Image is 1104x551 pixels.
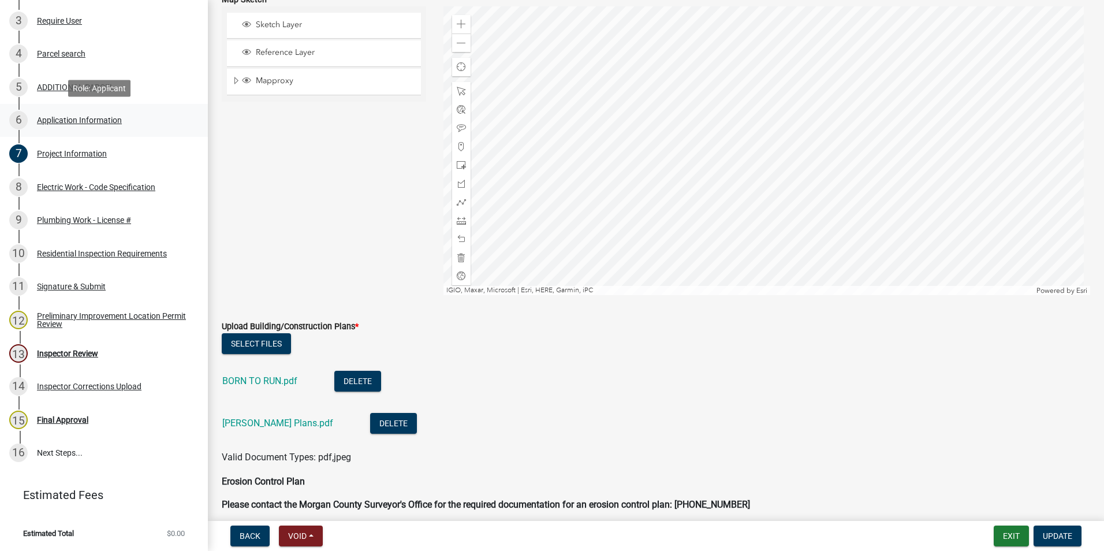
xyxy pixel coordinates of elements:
button: Exit [994,526,1029,546]
span: Sketch Layer [253,20,417,30]
div: Require User [37,17,82,25]
ul: Layer List [226,10,422,98]
div: 5 [9,78,28,96]
a: [PERSON_NAME] Plans.pdf [222,418,333,429]
div: Electric Work - Code Specification [37,183,155,191]
div: 12 [9,311,28,329]
button: Update [1034,526,1081,546]
div: 10 [9,244,28,263]
span: Update [1043,531,1072,541]
li: Sketch Layer [227,13,421,39]
li: Mapproxy [227,69,421,95]
div: 6 [9,111,28,129]
div: Find my location [452,58,471,76]
div: Plumbing Work - License # [37,216,131,224]
div: Preliminary Improvement Location Permit Review [37,312,189,328]
div: 13 [9,344,28,363]
div: 15 [9,411,28,429]
div: 16 [9,444,28,462]
div: 8 [9,178,28,196]
div: Residential Inspection Requirements [37,250,167,258]
div: Project Information [37,150,107,158]
div: Inspector Review [37,349,98,358]
div: 7 [9,144,28,163]
strong: Please contact the Morgan County Surveyor's Office for the required documentation for an erosion ... [222,499,750,510]
button: Select files [222,333,291,354]
strong: Erosion Control Plan [222,476,305,487]
span: Back [240,531,260,541]
li: Reference Layer [227,40,421,66]
div: Zoom out [452,33,471,52]
button: Delete [334,371,381,392]
div: ADDITIONAL PARCEL [37,83,114,91]
div: 9 [9,211,28,229]
div: Inspector Corrections Upload [37,382,141,390]
div: Powered by [1034,286,1090,295]
span: Void [288,531,307,541]
div: Role: Applicant [68,80,130,96]
div: 11 [9,277,28,296]
div: Parcel search [37,50,85,58]
span: Expand [232,76,240,88]
span: Estimated Total [23,530,74,537]
div: Reference Layer [240,47,417,59]
a: Estimated Fees [9,483,189,507]
label: Upload Building/Construction Plans [222,323,359,331]
a: BORN TO RUN.pdf [222,375,297,386]
div: Signature & Submit [37,282,106,291]
span: $0.00 [167,530,185,537]
button: Back [230,526,270,546]
wm-modal-confirm: Delete Document [334,377,381,388]
span: Valid Document Types: pdf,jpeg [222,452,351,463]
div: Mapproxy [240,76,417,87]
wm-modal-confirm: Delete Document [370,419,417,430]
button: Void [279,526,323,546]
div: 4 [9,44,28,63]
div: Zoom in [452,15,471,33]
div: Final Approval [37,416,88,424]
div: IGIO, Maxar, Microsoft | Esri, HERE, Garmin, iPC [443,286,1034,295]
div: Sketch Layer [240,20,417,31]
div: 14 [9,377,28,396]
span: Reference Layer [253,47,417,58]
a: Esri [1076,286,1087,295]
div: 3 [9,12,28,30]
div: Application Information [37,116,122,124]
span: Mapproxy [253,76,417,86]
button: Delete [370,413,417,434]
